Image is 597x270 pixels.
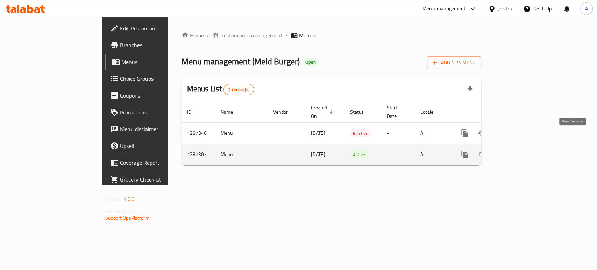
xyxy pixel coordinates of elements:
[215,122,268,144] td: Menu
[273,108,297,116] span: Vendor
[350,151,368,159] span: Active
[121,58,196,66] span: Menus
[381,144,415,165] td: -
[350,108,373,116] span: Status
[311,104,336,120] span: Created On
[105,121,201,137] a: Menu disclaimer
[473,146,490,163] button: Change Status
[120,41,196,49] span: Branches
[433,58,476,67] span: Add New Menu
[105,54,201,70] a: Menus
[120,91,196,100] span: Coupons
[299,31,315,40] span: Menus
[105,213,150,222] a: Support.OpsPlatform
[422,5,465,13] div: Menu-management
[105,87,201,104] a: Coupons
[120,74,196,83] span: Choice Groups
[120,125,196,133] span: Menu disclaimer
[224,86,254,93] span: 2 record(s)
[207,31,209,40] li: /
[456,125,473,142] button: more
[350,150,368,159] div: Active
[120,108,196,116] span: Promotions
[427,56,481,69] button: Add New Menu
[105,137,201,154] a: Upsell
[285,31,288,40] li: /
[120,175,196,184] span: Grocery Checklist
[303,59,319,65] span: Open
[387,104,406,120] span: Start Date
[120,158,196,167] span: Coverage Report
[415,122,451,144] td: All
[105,206,137,215] span: Get support on:
[462,81,478,98] div: Export file
[105,194,122,204] span: Version:
[415,144,451,165] td: All
[120,24,196,33] span: Edit Restaurant
[105,104,201,121] a: Promotions
[120,142,196,150] span: Upsell
[212,31,283,40] a: Restaurants management
[182,54,300,69] span: Menu management ( Meld Burger )
[105,70,201,87] a: Choice Groups
[303,58,319,66] div: Open
[221,108,242,116] span: Name
[350,129,371,137] span: Inactive
[498,5,512,13] div: Jordan
[105,20,201,37] a: Edit Restaurant
[105,154,201,171] a: Coverage Report
[123,194,134,204] span: 1.0.0
[311,150,325,159] span: [DATE]
[451,101,529,123] th: Actions
[220,31,283,40] span: Restaurants management
[456,146,473,163] button: more
[182,31,481,40] nav: breadcrumb
[473,125,490,142] button: Change Status
[311,128,325,137] span: [DATE]
[105,171,201,188] a: Grocery Checklist
[105,37,201,54] a: Branches
[381,122,415,144] td: -
[187,84,254,95] h2: Menus List
[223,84,254,95] div: Total records count
[420,108,442,116] span: Locale
[585,5,588,13] span: A
[187,108,200,116] span: ID
[182,101,529,165] table: enhanced table
[215,144,268,165] td: Menu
